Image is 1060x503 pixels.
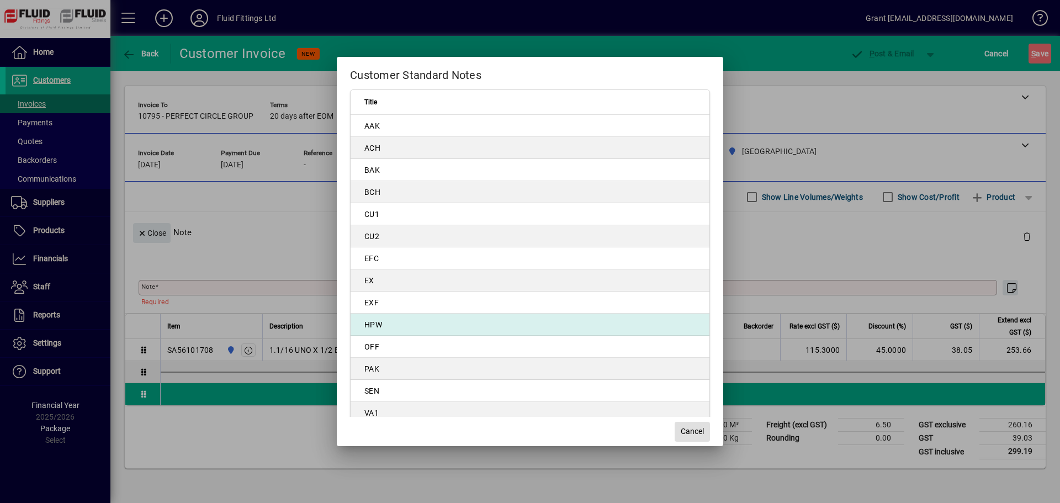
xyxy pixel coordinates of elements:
span: Cancel [681,426,704,437]
td: CU1 [351,203,709,225]
td: EX [351,269,709,292]
td: HPW [351,314,709,336]
td: AAK [351,115,709,137]
td: BCH [351,181,709,203]
td: OFF [351,336,709,358]
td: EFC [351,247,709,269]
h2: Customer Standard Notes [337,57,723,89]
td: SEN [351,380,709,402]
td: BAK [351,159,709,181]
span: Title [364,96,377,108]
td: ACH [351,137,709,159]
button: Cancel [675,422,710,442]
td: CU2 [351,225,709,247]
td: EXF [351,292,709,314]
td: VA1 [351,402,709,424]
td: PAK [351,358,709,380]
